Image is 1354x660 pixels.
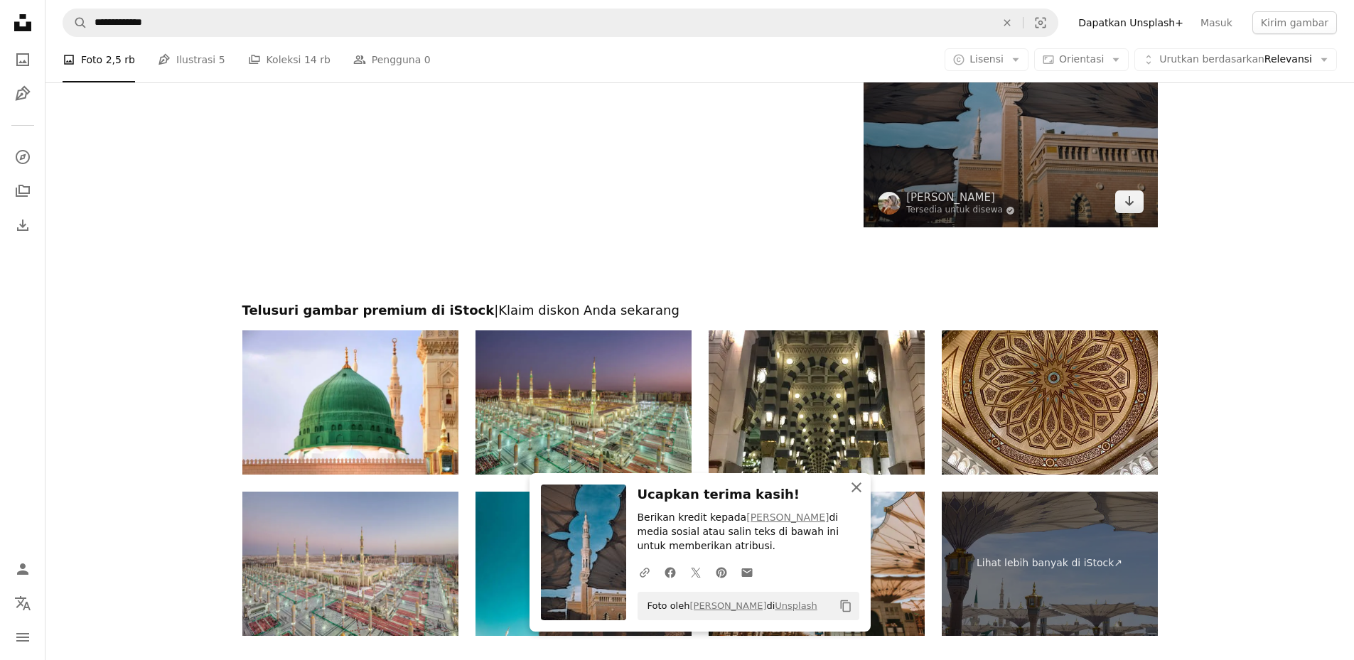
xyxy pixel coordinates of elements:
[1134,48,1337,71] button: Urutkan berdasarkanRelevansi
[657,558,683,586] a: Bagikan di Facebook
[640,595,817,617] span: Foto oleh di
[992,9,1023,36] button: Hapus
[878,192,901,215] img: Buka profil Yasmine Arfaoui
[248,37,331,82] a: Koleksi 14 rb
[945,48,1028,71] button: Lisensi
[9,45,37,74] a: Foto
[689,600,766,611] a: [PERSON_NAME]
[9,177,37,205] a: Koleksi
[683,558,709,586] a: Bagikan di Twitter
[304,52,331,67] span: 14 rb
[906,190,1015,205] a: [PERSON_NAME]
[158,37,225,82] a: Ilustrasi 5
[638,485,859,505] h3: Ucapkan terima kasih!
[219,52,225,67] span: 5
[1192,11,1241,34] a: Masuk
[969,53,1004,65] span: Lisensi
[1070,11,1192,34] a: Dapatkan Unsplash+
[1115,190,1144,213] a: Unduh
[9,143,37,171] a: Jelajahi
[9,555,37,583] a: Masuk/Daftar
[942,330,1158,475] img: Langit-langit Masjid Nabawi yang berhias
[9,589,37,617] button: Bahasa
[734,558,760,586] a: Bagikan melalui email
[9,80,37,108] a: Ilustrasi
[494,303,679,318] span: | Klaim diskon Anda sekarang
[1252,11,1337,34] button: Kirim gambar
[9,623,37,651] button: Menu
[1034,48,1129,71] button: Orientasi
[475,330,692,475] img: Masjid Nabawi (Al-Masjid an-Nabawi) di Madinah
[353,37,431,82] a: Pengguna 0
[775,600,817,611] a: Unsplash
[1159,53,1312,67] span: Relevansi
[638,511,859,553] p: Berikan kredit kepada di media sosial atau salin teks di bawah ini untuk memberikan atribusi.
[475,492,692,636] img: Menara Masjid Nabawi Madinah, Arab Saudi
[906,205,1015,216] a: Tersedia untuk disewa
[242,302,1158,319] h2: Telusuri gambar premium di iStock
[63,9,87,36] button: Pencarian di Unsplash
[424,52,431,67] span: 0
[709,558,734,586] a: Bagikan di Pinterest
[9,211,37,239] a: Riwayat Pengunduhan
[242,492,458,636] img: Masjid Nabawi (Al-Masjid an-Nabawi) di Madinah
[1159,53,1264,65] span: Urutkan berdasarkan
[746,512,829,523] a: [PERSON_NAME]
[709,330,925,475] img: Masjid Al-Nabawi
[9,9,37,40] a: Beranda — Unsplash
[834,594,858,618] button: Salin ke papan klip
[1023,9,1058,36] button: Pencarian visual
[242,330,458,475] img: Al Masjid An Nabawi Masjid Nabawi adalah Nabi Muhammad, Madinah Arab Saudi.
[942,492,1158,636] a: Lihat lebih banyak di iStock↗
[1059,53,1104,65] span: Orientasi
[63,9,1058,37] form: Temuka visual di seluruh situs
